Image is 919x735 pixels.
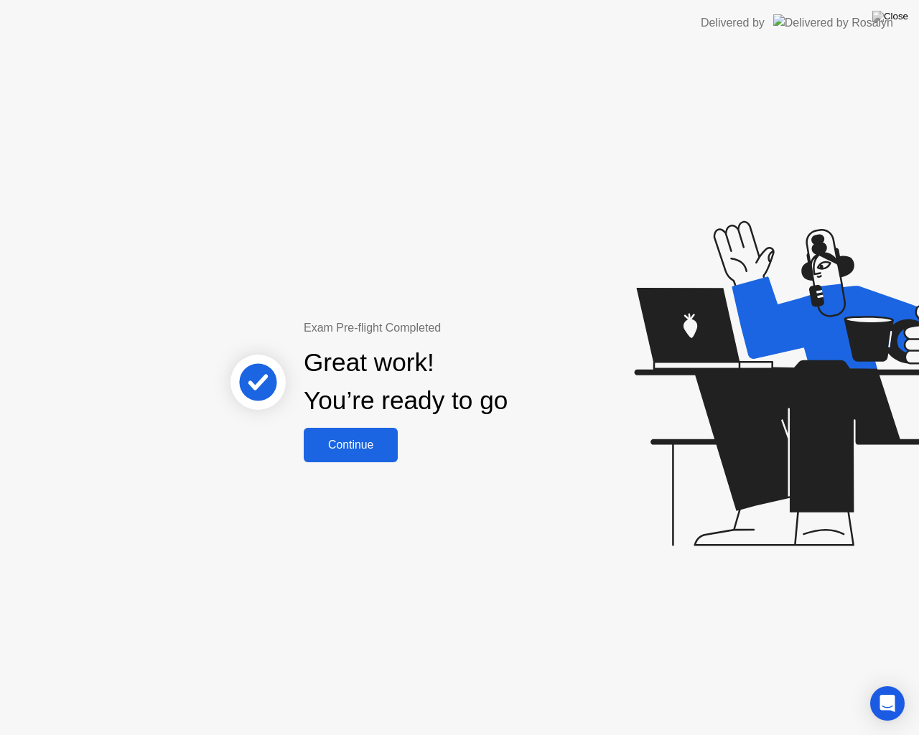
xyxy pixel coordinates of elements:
[304,344,508,420] div: Great work! You’re ready to go
[304,428,398,462] button: Continue
[773,14,893,31] img: Delivered by Rosalyn
[872,11,908,22] img: Close
[308,439,393,451] div: Continue
[870,686,905,721] div: Open Intercom Messenger
[304,319,600,337] div: Exam Pre-flight Completed
[701,14,765,32] div: Delivered by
